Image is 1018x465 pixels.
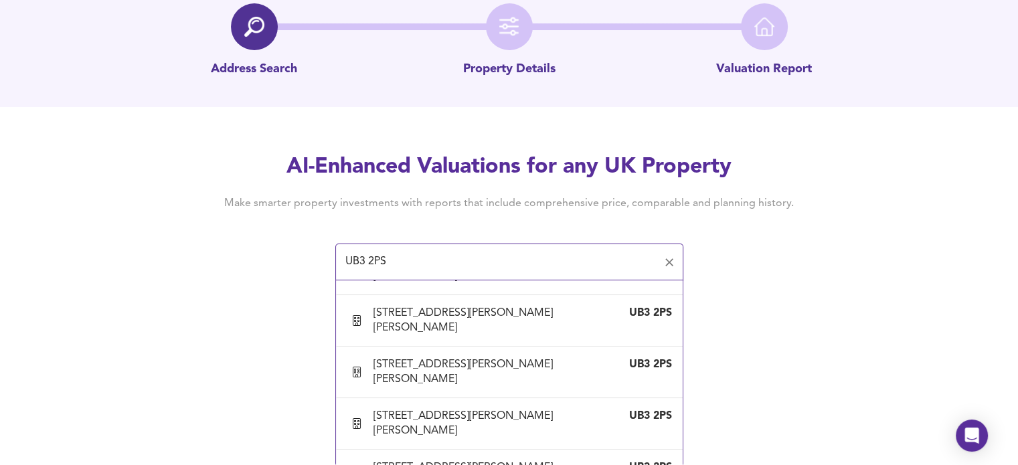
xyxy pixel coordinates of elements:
div: [STREET_ADDRESS][PERSON_NAME][PERSON_NAME] [373,306,618,335]
div: UB3 2PS [618,409,672,424]
img: filter-icon [499,17,519,37]
div: [STREET_ADDRESS][PERSON_NAME][PERSON_NAME] [373,357,618,387]
h4: Make smarter property investments with reports that include comprehensive price, comparable and p... [204,196,815,211]
img: search-icon [244,17,264,37]
h2: AI-Enhanced Valuations for any UK Property [204,153,815,182]
input: Enter a postcode to start... [341,250,657,275]
p: Address Search [211,61,297,78]
div: UB3 2PS [618,357,672,372]
button: Clear [660,253,679,272]
div: [STREET_ADDRESS][PERSON_NAME][PERSON_NAME] [373,409,618,438]
img: home-icon [754,17,774,37]
p: Valuation Report [716,61,812,78]
div: Open Intercom Messenger [956,420,988,452]
div: UB3 2PS [618,306,672,320]
p: Property Details [463,61,556,78]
